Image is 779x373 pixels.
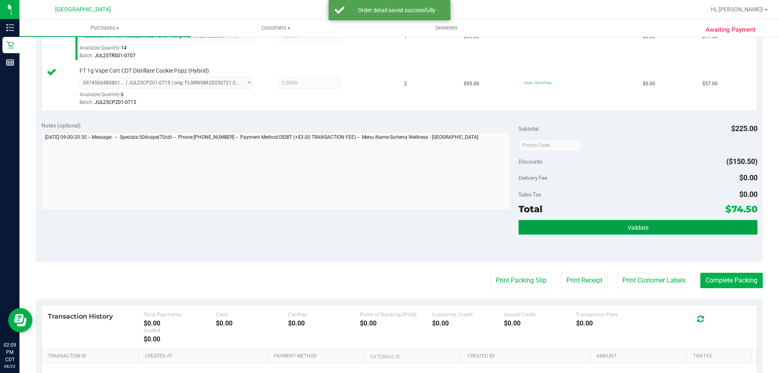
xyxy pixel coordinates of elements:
div: $0.00 [576,319,648,327]
span: $0.00 [739,190,757,198]
div: Available Quantity: [80,89,262,105]
span: Discounts [519,154,542,169]
a: Purchases [19,19,190,37]
button: Validate [519,220,757,235]
div: Customer Credit [432,311,504,317]
button: Print Packing Slip [491,273,552,288]
span: Purchases [19,24,190,32]
span: $95.00 [464,80,479,88]
span: JUL25TRS01-0707 [95,53,136,58]
div: Cash [216,311,288,317]
span: $74.50 [725,203,757,215]
div: Point of Banking (POB) [360,311,432,317]
div: $0.00 [144,319,216,327]
input: Promo Code [519,139,581,151]
a: Payment Method [274,353,361,360]
span: $57.00 [702,80,718,88]
div: $0.00 [360,319,432,327]
button: Print Customer Labels [617,273,691,288]
div: $0.00 [216,319,288,327]
button: Complete Packing [700,273,763,288]
div: CanPay [288,311,360,317]
span: Delivery Fee [519,175,547,181]
iframe: Resource center [8,308,32,332]
a: Deliveries [361,19,532,37]
span: ($150.50) [726,157,757,166]
p: 08/23 [4,363,16,369]
span: [GEOGRAPHIC_DATA] [55,6,111,13]
div: $0.00 [144,335,216,343]
span: Total [519,203,542,215]
div: Issued Credit [504,311,576,317]
div: Voided [144,327,216,333]
span: Deliveries [424,24,469,32]
span: 2 [404,80,407,88]
span: Validate [628,224,648,231]
span: 14 [121,45,127,51]
inline-svg: Inventory [6,24,14,32]
span: Sales Tax [519,191,541,198]
a: Transaction ID [48,353,136,360]
a: Created At [145,353,264,360]
a: Customers [190,19,361,37]
span: 70cdt: 70% off line [523,81,551,85]
span: JUL25CPZ01-0715 [95,99,136,105]
span: Subtotal [519,125,538,132]
inline-svg: Reports [6,58,14,67]
div: Available Quantity: [80,42,262,58]
div: $0.00 [432,319,504,327]
span: Batch: [80,53,93,58]
span: Awaiting Payment [706,25,755,34]
a: Created By [467,353,587,360]
span: $0.00 [739,173,757,182]
a: Amount [596,353,684,360]
th: External ID [364,349,461,364]
div: $0.00 [504,319,576,327]
span: Notes (optional) [41,122,81,129]
inline-svg: Retail [6,41,14,49]
p: 02:09 PM CDT [4,341,16,363]
div: Total Payments [144,311,216,317]
div: Order detail saved successfully [349,6,444,14]
span: $0.00 [643,80,655,88]
span: Customers [191,24,361,32]
div: $0.00 [288,319,360,327]
span: Hi, [PERSON_NAME]! [711,6,764,13]
button: Print Receipt [561,273,608,288]
a: Txn Fee [693,353,748,360]
span: $225.00 [731,124,757,133]
div: Transaction Fees [576,311,648,317]
span: 6 [121,92,124,97]
span: FT 1g Vape Cart CDT Distillate Cookie Popz (Hybrid) [80,67,209,75]
span: Batch: [80,99,93,105]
